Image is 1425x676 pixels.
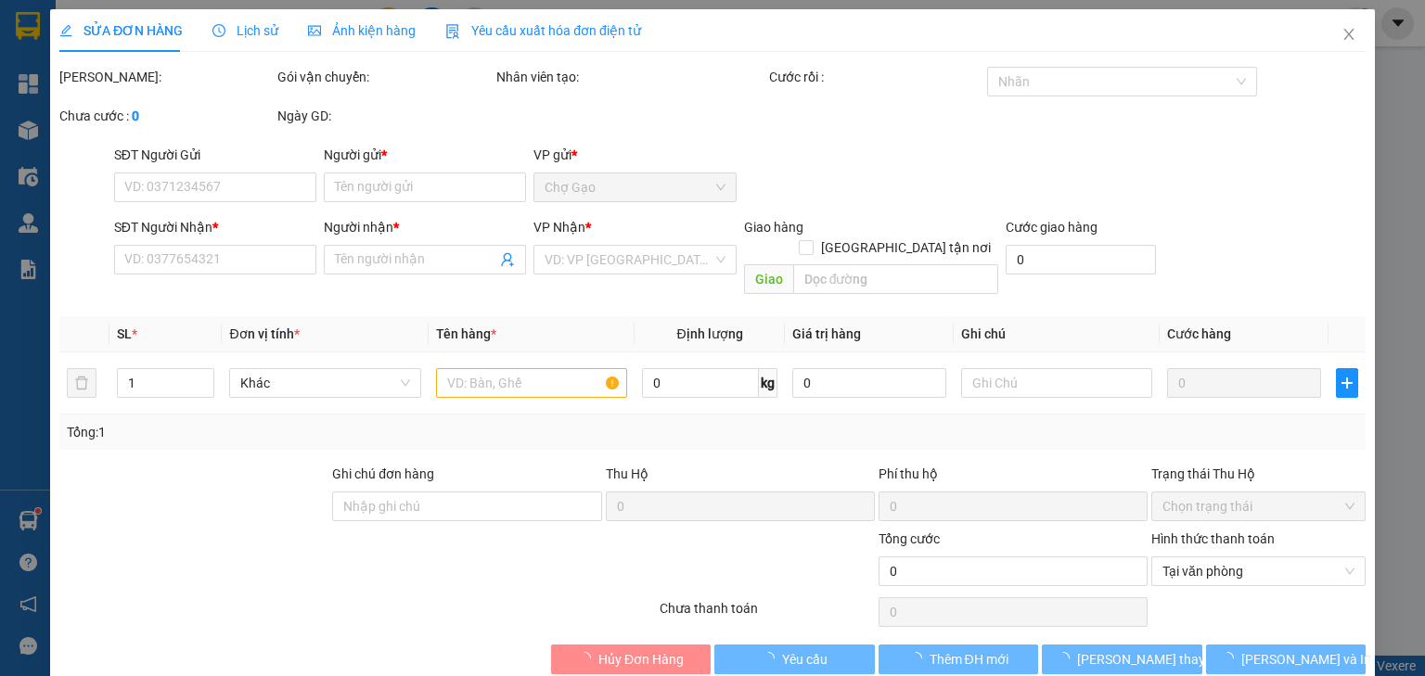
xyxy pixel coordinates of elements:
[212,24,225,37] span: clock-circle
[1162,557,1354,585] span: Tại văn phòng
[1042,644,1202,674] button: [PERSON_NAME] thay đổi
[551,644,712,674] button: Hủy Đơn Hàng
[1151,464,1366,484] div: Trạng thái Thu Hộ
[1337,376,1357,390] span: plus
[782,649,828,670] span: Yêu cầu
[792,264,998,294] input: Dọc đường
[277,106,492,126] div: Ngày GD:
[714,644,875,674] button: Yêu cầu
[792,326,861,341] span: Giá trị hàng
[908,652,929,665] span: loading
[59,23,183,38] span: SỬA ĐƠN HÀNG
[114,145,316,165] div: SĐT Người Gửi
[1167,326,1231,341] span: Cước hàng
[1336,368,1358,398] button: plus
[277,67,492,87] div: Gói vận chuyển:
[324,145,526,165] div: Người gửi
[332,466,434,481] label: Ghi chú đơn hàng
[67,422,551,442] div: Tổng: 1
[1006,245,1156,274] input: Cước giao hàng
[1323,9,1375,61] button: Close
[1077,649,1226,670] span: [PERSON_NAME] thay đổi
[1167,368,1321,398] input: 0
[332,491,601,521] input: Ghi chú đơn hàng
[324,217,526,237] div: Người nhận
[954,316,1160,352] th: Ghi chú
[1241,649,1371,670] span: [PERSON_NAME] và In
[879,531,940,546] span: Tổng cước
[578,652,598,665] span: loading
[114,217,316,237] div: SĐT Người Nhận
[814,237,998,258] span: [GEOGRAPHIC_DATA] tận nơi
[879,644,1039,674] button: Thêm ĐH mới
[879,464,1148,491] div: Phí thu hộ
[1006,220,1098,235] label: Cước giao hàng
[229,326,299,341] span: Đơn vị tính
[1151,531,1275,546] label: Hình thức thanh toán
[598,649,684,670] span: Hủy Đơn Hàng
[132,108,139,123] b: 0
[212,23,278,38] span: Lịch sử
[240,369,409,397] span: Khác
[743,220,802,235] span: Giao hàng
[445,23,641,38] span: Yêu cầu xuất hóa đơn điện tử
[496,67,765,87] div: Nhân viên tạo:
[533,145,736,165] div: VP gửi
[759,368,777,398] span: kg
[743,264,792,294] span: Giao
[436,368,627,398] input: VD: Bàn, Ghế
[533,220,585,235] span: VP Nhận
[445,24,460,39] img: icon
[1221,652,1241,665] span: loading
[1206,644,1367,674] button: [PERSON_NAME] và In
[67,368,96,398] button: delete
[308,23,416,38] span: Ảnh kiện hàng
[59,106,274,126] div: Chưa cước :
[769,67,983,87] div: Cước rồi :
[117,326,132,341] span: SL
[1057,652,1077,665] span: loading
[308,24,321,37] span: picture
[1162,492,1354,520] span: Chọn trạng thái
[658,598,876,631] div: Chưa thanh toán
[545,173,725,201] span: Chợ Gạo
[676,326,742,341] span: Định lượng
[961,368,1152,398] input: Ghi Chú
[762,652,782,665] span: loading
[1342,27,1356,42] span: close
[436,326,496,341] span: Tên hàng
[59,24,72,37] span: edit
[929,649,1008,670] span: Thêm ĐH mới
[605,466,648,481] span: Thu Hộ
[500,252,515,267] span: user-add
[59,67,274,87] div: [PERSON_NAME]:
